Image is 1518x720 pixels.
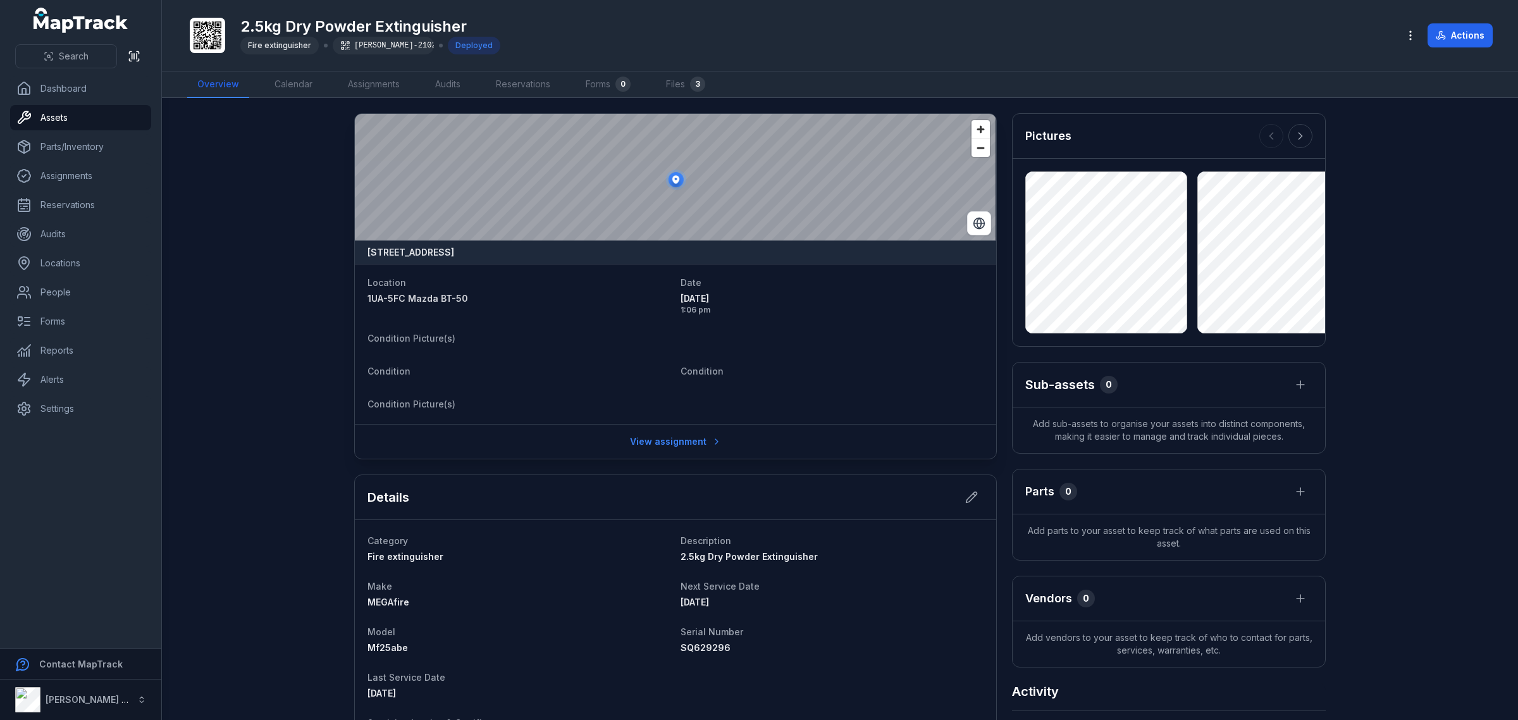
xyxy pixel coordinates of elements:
a: Assets [10,105,151,130]
span: SQ629296 [681,642,731,653]
span: Last Service Date [367,672,445,683]
span: Condition Picture(s) [367,399,455,409]
button: Zoom out [972,139,990,157]
span: Condition Picture(s) [367,333,455,344]
span: 1:06 pm [681,305,984,315]
button: Zoom in [972,120,990,139]
a: 1UA-5FC Mazda BT-50 [367,292,670,305]
strong: [PERSON_NAME] Air [46,694,133,705]
a: Audits [425,71,471,98]
a: Alerts [10,367,151,392]
h2: Activity [1012,683,1059,700]
a: Parts/Inventory [10,134,151,159]
a: Calendar [264,71,323,98]
h2: Sub-assets [1025,376,1095,394]
span: Date [681,277,701,288]
a: Forms [10,309,151,334]
span: Add sub-assets to organise your assets into distinct components, making it easier to manage and t... [1013,407,1325,453]
time: 11/7/2025, 12:00:00 AM [681,597,709,607]
a: Overview [187,71,249,98]
time: 9/23/2025, 1:06:37 PM [681,292,984,315]
span: Category [367,535,408,546]
span: Description [681,535,731,546]
a: Assignments [10,163,151,189]
div: Deployed [448,37,500,54]
a: People [10,280,151,305]
span: Condition [367,366,410,376]
a: Reservations [486,71,560,98]
button: Switch to Satellite View [967,211,991,235]
div: 0 [615,77,631,92]
span: Add parts to your asset to keep track of what parts are used on this asset. [1013,514,1325,560]
time: 5/7/2025, 12:00:00 AM [367,688,396,698]
strong: [STREET_ADDRESS] [367,246,454,259]
a: Forms0 [576,71,641,98]
h1: 2.5kg Dry Powder Extinguisher [240,16,500,37]
span: Fire extinguisher [367,551,443,562]
a: Reports [10,338,151,363]
a: Locations [10,251,151,276]
div: [PERSON_NAME]-2102 [333,37,434,54]
span: [DATE] [367,688,396,698]
a: View assignment [622,430,730,454]
span: Serial Number [681,626,743,637]
canvas: Map [355,114,996,240]
a: Settings [10,396,151,421]
span: Condition [681,366,724,376]
a: Files3 [656,71,715,98]
span: [DATE] [681,292,984,305]
span: Fire extinguisher [248,40,311,50]
span: Search [59,50,89,63]
span: Add vendors to your asset to keep track of who to contact for parts, services, warranties, etc. [1013,621,1325,667]
span: 2.5kg Dry Powder Extinguisher [681,551,818,562]
div: 0 [1077,590,1095,607]
h2: Details [367,488,409,506]
span: [DATE] [681,597,709,607]
a: Assignments [338,71,410,98]
button: Search [15,44,117,68]
div: 3 [690,77,705,92]
span: Mf25abe [367,642,408,653]
a: Audits [10,221,151,247]
a: Dashboard [10,76,151,101]
button: Actions [1428,23,1493,47]
span: Location [367,277,406,288]
h3: Pictures [1025,127,1071,145]
span: 1UA-5FC Mazda BT-50 [367,293,468,304]
a: Reservations [10,192,151,218]
a: MapTrack [34,8,128,33]
h3: Parts [1025,483,1054,500]
div: 0 [1059,483,1077,500]
span: Next Service Date [681,581,760,592]
strong: Contact MapTrack [39,659,123,669]
span: MEGAfire [367,597,409,607]
h3: Vendors [1025,590,1072,607]
div: 0 [1100,376,1118,394]
span: Make [367,581,392,592]
span: Model [367,626,395,637]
